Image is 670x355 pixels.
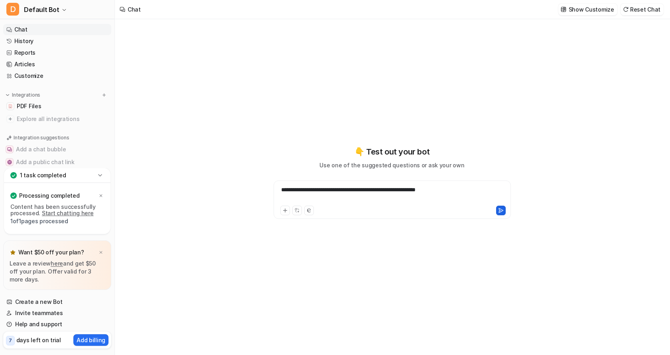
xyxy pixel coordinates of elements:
a: Articles [3,59,111,70]
p: 1 task completed [20,171,66,179]
span: Explore all integrations [17,113,108,125]
a: Invite teammates [3,307,111,319]
a: Customize [3,70,111,81]
img: explore all integrations [6,115,14,123]
a: Reports [3,47,111,58]
a: Help and support [3,319,111,330]
button: Add a public chat linkAdd a public chat link [3,156,111,169]
a: History [3,36,111,47]
button: Add a chat bubbleAdd a chat bubble [3,143,111,156]
p: Leave a review and get $50 off your plan. Offer valid for 3 more days. [10,260,105,284]
img: PDF Files [8,104,13,109]
button: Add billing [73,334,108,346]
img: expand menu [5,92,10,98]
img: Add a chat bubble [7,147,12,152]
img: reset [623,6,629,12]
img: x [99,250,103,255]
a: Create a new Bot [3,296,111,307]
div: Chat [128,5,141,14]
img: Add a public chat link [7,160,12,165]
p: Content has been successfully processed. [10,204,104,216]
a: PDF FilesPDF Files [3,101,111,112]
p: 7 [9,337,12,344]
p: Use one of the suggested questions or ask your own [319,161,464,169]
p: Add billing [77,336,105,344]
p: Want $50 off your plan? [18,248,84,256]
a: Chat [3,24,111,35]
span: D [6,3,19,16]
button: Reset Chat [621,4,664,15]
p: 👇 Test out your bot [355,146,430,158]
p: days left on trial [16,336,61,344]
img: star [10,249,16,256]
button: Integrations [3,91,43,99]
p: Integration suggestions [14,134,69,141]
p: Integrations [12,92,40,98]
a: here [51,260,63,267]
p: 1 of 1 pages processed [10,218,104,224]
p: Processing completed [19,192,79,200]
span: Default Bot [24,4,59,15]
a: Start chatting here [42,210,94,216]
img: menu_add.svg [101,92,107,98]
span: PDF Files [17,102,41,110]
a: Explore all integrations [3,113,111,125]
button: Show Customize [558,4,617,15]
img: customize [561,6,566,12]
p: Show Customize [569,5,614,14]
